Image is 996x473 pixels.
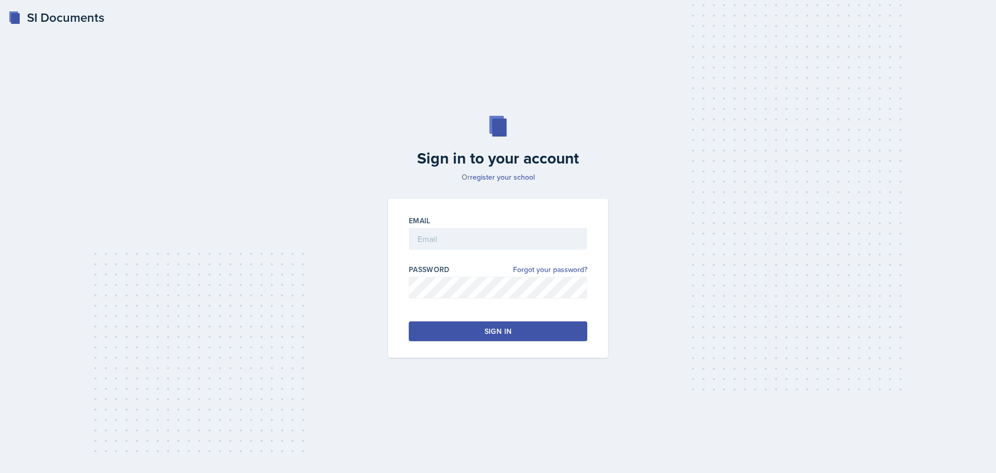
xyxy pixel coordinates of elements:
div: Sign in [485,326,511,336]
a: register your school [470,172,535,182]
button: Sign in [409,321,587,341]
label: Email [409,215,431,226]
input: Email [409,228,587,250]
a: SI Documents [8,8,104,27]
h2: Sign in to your account [382,149,614,168]
a: Forgot your password? [513,264,587,275]
label: Password [409,264,450,275]
p: Or [382,172,614,182]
